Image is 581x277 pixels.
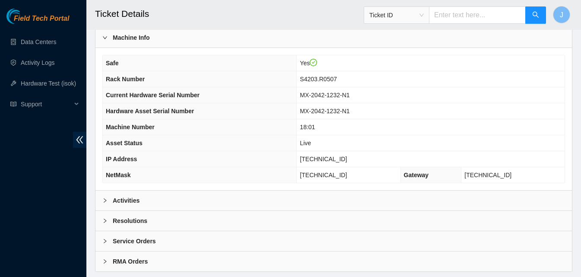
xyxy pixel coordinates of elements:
img: Akamai Technologies [6,9,44,24]
span: Field Tech Portal [14,15,69,23]
span: [TECHNICAL_ID] [300,156,347,162]
div: Activities [95,191,572,210]
b: RMA Orders [113,257,148,266]
span: Asset Status [106,140,143,146]
button: J [553,6,570,23]
a: Data Centers [21,38,56,45]
span: Safe [106,60,119,67]
b: Machine Info [113,33,150,42]
div: Resolutions [95,211,572,231]
span: Current Hardware Serial Number [106,92,200,99]
span: right [102,198,108,203]
span: [TECHNICAL_ID] [464,172,511,178]
span: Machine Number [106,124,155,131]
span: NetMask [106,172,131,178]
span: MX-2042-1232-N1 [300,108,349,115]
b: Resolutions [113,216,147,226]
span: right [102,35,108,40]
span: Support [21,96,72,113]
span: Ticket ID [369,9,424,22]
a: Akamai TechnologiesField Tech Portal [6,16,69,27]
span: Hardware Asset Serial Number [106,108,194,115]
button: search [525,6,546,24]
span: Live [300,140,311,146]
b: Activities [113,196,140,205]
span: MX-2042-1232-N1 [300,92,349,99]
a: Hardware Test (isok) [21,80,76,87]
span: IP Address [106,156,137,162]
span: Gateway [404,172,429,178]
span: read [10,101,16,107]
span: 18:01 [300,124,315,131]
span: J [560,10,563,20]
span: check-circle [310,59,317,67]
span: double-left [73,132,86,148]
span: [TECHNICAL_ID] [300,172,347,178]
span: Rack Number [106,76,145,83]
b: Service Orders [113,236,156,246]
div: Service Orders [95,231,572,251]
span: Yes [300,60,317,67]
div: RMA Orders [95,252,572,271]
div: Machine Info [95,28,572,48]
a: Activity Logs [21,59,55,66]
span: search [532,11,539,19]
span: S4203.R0507 [300,76,337,83]
input: Enter text here... [429,6,526,24]
span: right [102,218,108,223]
span: right [102,259,108,264]
span: right [102,239,108,244]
